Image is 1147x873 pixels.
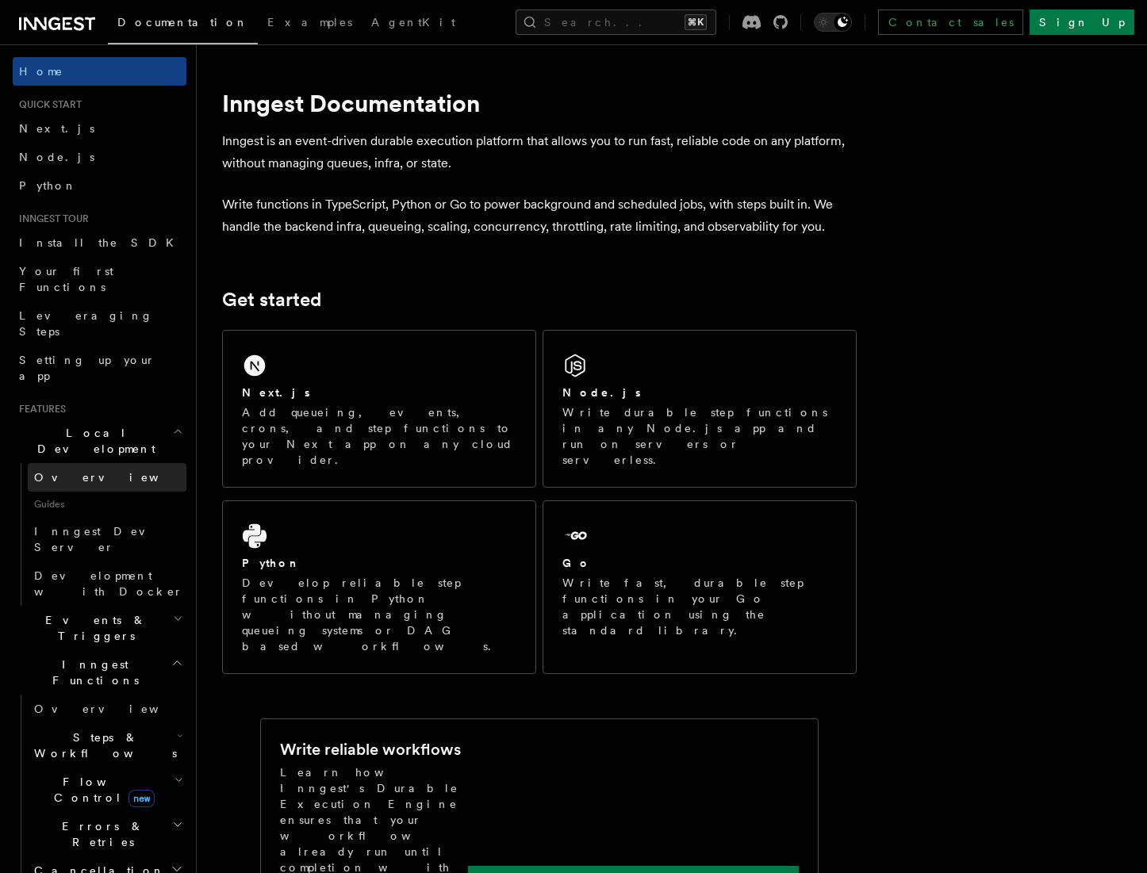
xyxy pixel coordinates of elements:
p: Write durable step functions in any Node.js app and run on servers or serverless. [562,404,837,468]
h2: Write reliable workflows [280,738,461,760]
a: Overview [28,695,186,723]
h2: Go [562,555,591,571]
h2: Next.js [242,385,310,400]
a: Contact sales [878,10,1023,35]
a: Get started [222,289,321,311]
button: Search...⌘K [516,10,716,35]
span: Inngest tour [13,213,89,225]
a: Setting up your app [13,346,186,390]
span: Documentation [117,16,248,29]
button: Toggle dark mode [814,13,852,32]
h2: Python [242,555,301,571]
button: Events & Triggers [13,606,186,650]
p: Write fast, durable step functions in your Go application using the standard library. [562,575,837,638]
a: Examples [258,5,362,43]
p: Write functions in TypeScript, Python or Go to power background and scheduled jobs, with steps bu... [222,193,857,238]
span: Python [19,179,77,192]
span: Steps & Workflows [28,729,177,761]
span: Setting up your app [19,354,155,382]
span: Leveraging Steps [19,309,153,338]
span: Events & Triggers [13,612,173,644]
p: Add queueing, events, crons, and step functions to your Next app on any cloud provider. [242,404,516,468]
div: Local Development [13,463,186,606]
a: Sign Up [1030,10,1134,35]
span: Errors & Retries [28,818,172,850]
span: new [129,790,155,807]
span: AgentKit [371,16,455,29]
a: Leveraging Steps [13,301,186,346]
button: Errors & Retries [28,812,186,856]
button: Local Development [13,419,186,463]
span: Node.js [19,151,94,163]
span: Guides [28,492,186,517]
span: Home [19,63,63,79]
a: PythonDevelop reliable step functions in Python without managing queueing systems or DAG based wo... [222,500,536,674]
p: Develop reliable step functions in Python without managing queueing systems or DAG based workflows. [242,575,516,654]
a: Node.jsWrite durable step functions in any Node.js app and run on servers or serverless. [543,330,857,488]
span: Flow Control [28,774,175,806]
a: GoWrite fast, durable step functions in your Go application using the standard library. [543,500,857,674]
span: Features [13,403,66,415]
button: Steps & Workflows [28,723,186,768]
a: Development with Docker [28,561,186,606]
span: Inngest Functions [13,657,171,688]
span: Local Development [13,425,173,457]
span: Development with Docker [34,569,183,598]
a: Inngest Dev Server [28,517,186,561]
a: Overview [28,463,186,492]
span: Quick start [13,98,82,111]
a: Home [13,57,186,86]
p: Inngest is an event-driven durable execution platform that allows you to run fast, reliable code ... [222,130,857,174]
span: Inngest Dev Server [34,525,170,553]
a: AgentKit [362,5,465,43]
a: Your first Functions [13,257,186,301]
a: Python [13,171,186,200]
span: Next.js [19,122,94,135]
a: Node.js [13,143,186,171]
span: Examples [267,16,352,29]
a: Next.js [13,114,186,143]
a: Install the SDK [13,228,186,257]
button: Flow Controlnew [28,768,186,812]
span: Overview [34,703,198,715]
a: Next.jsAdd queueing, events, crons, and step functions to your Next app on any cloud provider. [222,330,536,488]
h1: Inngest Documentation [222,89,857,117]
h2: Node.js [562,385,641,400]
span: Overview [34,471,198,484]
span: Install the SDK [19,236,183,249]
a: Documentation [108,5,258,44]
span: Your first Functions [19,265,113,293]
kbd: ⌘K [685,14,707,30]
button: Inngest Functions [13,650,186,695]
